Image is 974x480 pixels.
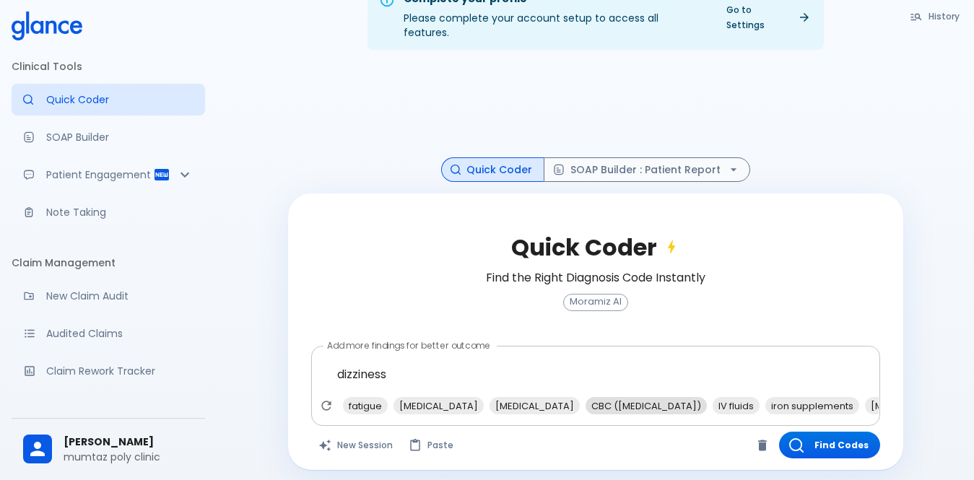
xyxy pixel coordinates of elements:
li: Clinical Tools [12,49,205,84]
div: Patient Reports & Referrals [12,159,205,191]
a: Audit a new claim [12,280,205,312]
span: [MEDICAL_DATA] [865,398,955,414]
div: fatigue [343,397,388,414]
button: Find Codes [779,432,880,458]
a: Monitor progress of claim corrections [12,355,205,387]
button: Paste from clipboard [401,432,462,458]
a: Moramiz: Find ICD10AM codes instantly [12,84,205,115]
textarea: dizziness , [MEDICAL_DATA], [MEDICAL_DATA] [321,352,870,397]
a: Advanced note-taking [12,196,205,228]
span: IV fluids [713,398,760,414]
span: [MEDICAL_DATA] [490,398,580,414]
h6: Find the Right Diagnosis Code Instantly [486,268,705,288]
p: Note Taking [46,205,194,219]
p: SOAP Builder [46,130,194,144]
button: Clear [752,435,773,456]
a: Docugen: Compose a clinical documentation in seconds [12,121,205,153]
a: View audited claims [12,318,205,349]
div: IV fluids [713,397,760,414]
button: Clears all inputs and results. [311,432,401,458]
li: Claim Management [12,245,205,280]
p: Patient Engagement [46,167,153,182]
button: History [903,6,968,27]
button: Quick Coder [441,157,544,183]
div: [MEDICAL_DATA] [865,397,955,414]
button: Refresh suggestions [316,395,337,416]
div: [MEDICAL_DATA] [393,397,484,414]
div: [MEDICAL_DATA] [490,397,580,414]
p: mumtaz poly clinic [64,450,194,464]
span: [PERSON_NAME] [64,435,194,450]
span: CBC ([MEDICAL_DATA]) [586,398,707,414]
p: Audited Claims [46,326,194,341]
p: Claim Rework Tracker [46,364,194,378]
button: SOAP Builder : Patient Report [544,157,750,183]
span: Moramiz AI [564,297,627,307]
div: CBC ([MEDICAL_DATA]) [586,397,707,414]
h2: Quick Coder [511,234,680,261]
span: iron supplements [765,398,859,414]
div: [PERSON_NAME]mumtaz poly clinic [12,424,205,474]
span: fatigue [343,398,388,414]
p: New Claim Audit [46,289,194,303]
div: iron supplements [765,397,859,414]
span: [MEDICAL_DATA] [393,398,484,414]
p: Quick Coder [46,92,194,107]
